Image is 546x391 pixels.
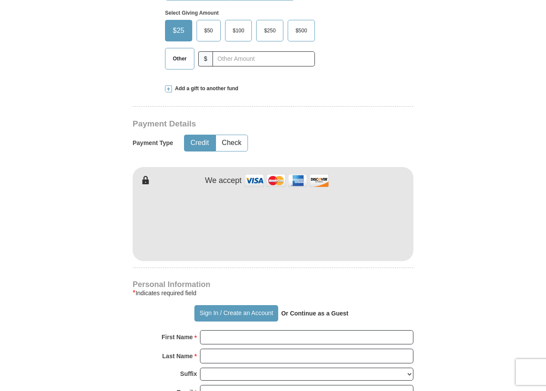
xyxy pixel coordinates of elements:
[165,10,219,16] strong: Select Giving Amount
[198,51,213,66] span: $
[260,24,280,37] span: $250
[133,119,353,129] h3: Payment Details
[194,305,278,322] button: Sign In / Create an Account
[168,24,189,37] span: $25
[216,135,248,151] button: Check
[213,51,315,66] input: Other Amount
[244,171,330,190] img: credit cards accepted
[162,350,193,362] strong: Last Name
[180,368,197,380] strong: Suffix
[133,139,173,147] h5: Payment Type
[133,288,413,298] div: Indicates required field
[172,85,238,92] span: Add a gift to another fund
[184,135,215,151] button: Credit
[133,281,413,288] h4: Personal Information
[200,24,217,37] span: $50
[162,331,193,343] strong: First Name
[168,52,191,65] span: Other
[205,176,242,186] h4: We accept
[291,24,311,37] span: $500
[281,310,349,317] strong: Or Continue as a Guest
[229,24,249,37] span: $100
